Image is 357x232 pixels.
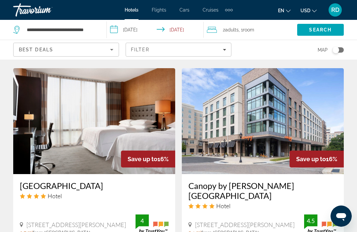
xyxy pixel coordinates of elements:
span: Room [243,27,254,32]
button: Filters [126,43,231,57]
span: Hotel [216,202,230,209]
button: Extra navigation items [225,5,233,15]
mat-select: Sort by [19,46,113,54]
span: Save up to [296,156,326,162]
a: Cruises [203,7,218,13]
div: 16% [290,151,344,167]
div: 4 star Hotel [188,202,337,209]
button: Select check in and out date [107,20,204,40]
a: Flights [152,7,166,13]
div: 4 [136,217,149,225]
a: [GEOGRAPHIC_DATA] [20,181,169,191]
span: RD [331,7,339,13]
span: 2 [223,25,239,34]
button: Change language [278,6,291,15]
button: Change currency [300,6,317,15]
span: Search [309,27,332,32]
span: , 1 [239,25,254,34]
a: Travorium [13,1,79,19]
span: Best Deals [19,47,53,52]
button: Search [297,24,344,36]
span: Hotel [48,192,62,200]
iframe: Button to launch messaging window [331,206,352,227]
button: User Menu [327,3,344,17]
img: Sheraton Charlotte Hotel [13,68,175,174]
span: USD [300,8,310,13]
div: 4.5 [304,217,317,225]
a: Canopy by [PERSON_NAME][GEOGRAPHIC_DATA] [188,181,337,201]
div: 4 star Hotel [20,192,169,200]
input: Search hotel destination [26,25,97,35]
span: Map [318,45,328,55]
span: en [278,8,284,13]
a: Cars [179,7,189,13]
div: 16% [121,151,175,167]
img: Canopy by Hilton Charlotte Southpark [182,68,344,174]
span: Filter [131,47,150,52]
button: Toggle map [328,47,344,53]
a: Hotels [125,7,139,13]
span: Save up to [128,156,157,162]
button: Travelers: 2 adults, 0 children [204,20,297,40]
span: [STREET_ADDRESS][PERSON_NAME] [195,221,295,228]
span: Adults [225,27,239,32]
span: [STREET_ADDRESS][PERSON_NAME] [26,221,126,228]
